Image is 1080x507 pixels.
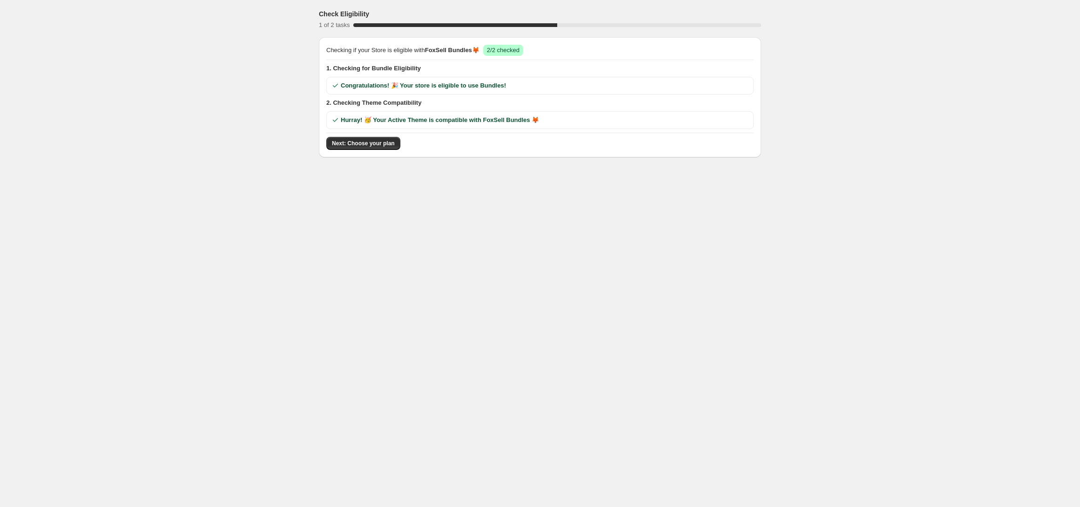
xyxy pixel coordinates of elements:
span: Congratulations! 🎉 Your store is eligible to use Bundles! [341,81,506,90]
span: FoxSell Bundles [425,47,472,54]
h3: Check Eligibility [319,9,369,19]
span: Next: Choose your plan [332,140,395,147]
span: 1 of 2 tasks [319,21,350,28]
span: Hurray! 🥳 Your Active Theme is compatible with FoxSell Bundles 🦊 [341,115,539,125]
span: Checking if your Store is eligible with 🦊 [326,46,479,55]
span: 2. Checking Theme Compatibility [326,98,754,108]
button: Next: Choose your plan [326,137,400,150]
span: 1. Checking for Bundle Eligibility [326,64,754,73]
span: 2/2 checked [487,47,520,54]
